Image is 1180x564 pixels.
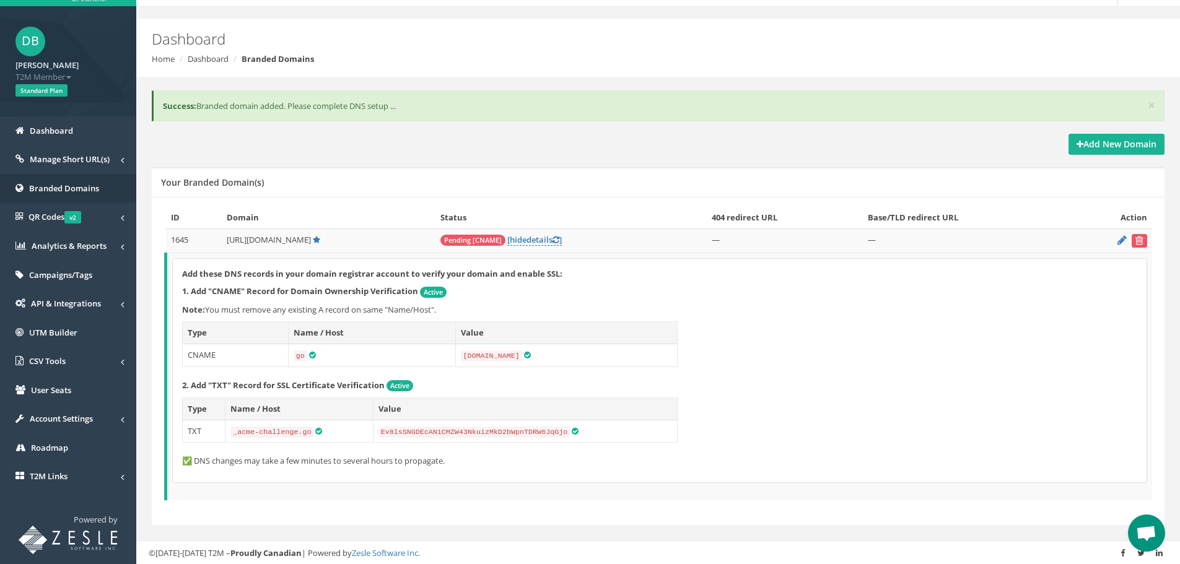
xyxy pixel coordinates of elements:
[29,355,66,367] span: CSV Tools
[455,322,677,344] th: Value
[230,427,313,438] code: _acme-challenge.go
[420,287,447,298] span: Active
[242,53,314,64] strong: Branded Domains
[863,228,1070,253] td: —
[507,234,562,246] a: [hidedetails]
[19,526,118,554] img: T2M URL Shortener powered by Zesle Software Inc.
[352,547,420,558] a: Zesle Software Inc.
[313,234,320,245] a: Default
[387,380,413,391] span: Active
[29,269,92,280] span: Campaigns/Tags
[29,327,77,338] span: UTM Builder
[152,31,993,47] h2: Dashboard
[163,100,196,111] b: Success:
[64,211,81,223] span: v2
[152,53,175,64] a: Home
[74,514,118,525] span: Powered by
[15,56,121,82] a: [PERSON_NAME] T2M Member
[1128,514,1165,552] div: Open chat
[30,413,93,424] span: Account Settings
[161,178,264,187] h5: Your Branded Domain(s)
[378,427,570,438] code: Ev8lsSNGDEcAN1CMZW43NkuizMkD2bWpnTDRW6JqGjo
[707,207,863,228] th: 404 redirect URL
[182,285,418,297] strong: 1. Add "CNAME" Record for Domain Ownership Verification
[461,350,522,362] code: [DOMAIN_NAME]
[863,207,1070,228] th: Base/TLD redirect URL
[288,322,455,344] th: Name / Host
[182,304,205,315] b: Note:
[182,380,385,391] strong: 2. Add "TXT" Record for SSL Certificate Verification
[183,420,225,443] td: TXT
[188,53,229,64] a: Dashboard
[15,84,68,97] span: Standard Plan
[166,228,222,253] td: 1645
[30,154,110,165] span: Manage Short URL(s)
[31,384,71,396] span: User Seats
[149,547,1168,559] div: ©[DATE]-[DATE] T2M – | Powered by
[29,183,99,194] span: Branded Domains
[31,442,68,453] span: Roadmap
[15,59,79,71] strong: [PERSON_NAME]
[182,268,562,279] strong: Add these DNS records in your domain registrar account to verify your domain and enable SSL:
[227,234,311,245] span: [URL][DOMAIN_NAME]
[183,344,289,367] td: CNAME
[30,125,73,136] span: Dashboard
[28,211,81,222] span: QR Codes
[183,398,225,420] th: Type
[1069,134,1165,155] a: Add New Domain
[182,304,1137,316] p: You must remove any existing A record on same "Name/Host".
[32,240,107,251] span: Analytics & Reports
[294,350,307,362] code: go
[166,207,222,228] th: ID
[15,27,45,56] span: DB
[15,71,121,83] span: T2M Member
[440,235,505,246] span: Pending [CNAME]
[31,298,101,309] span: API & Integrations
[225,398,373,420] th: Name / Host
[183,322,289,344] th: Type
[30,471,68,482] span: T2M Links
[510,234,527,245] span: hide
[707,228,863,253] td: —
[435,207,707,228] th: Status
[373,398,677,420] th: Value
[222,207,435,228] th: Domain
[230,547,302,558] strong: Proudly Canadian
[1148,99,1155,112] button: ×
[182,455,1137,467] p: ✅ DNS changes may take a few minutes to several hours to propagate.
[152,90,1165,122] div: Branded domain added. Please complete DNS setup ...
[1070,207,1152,228] th: Action
[1077,138,1156,150] strong: Add New Domain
